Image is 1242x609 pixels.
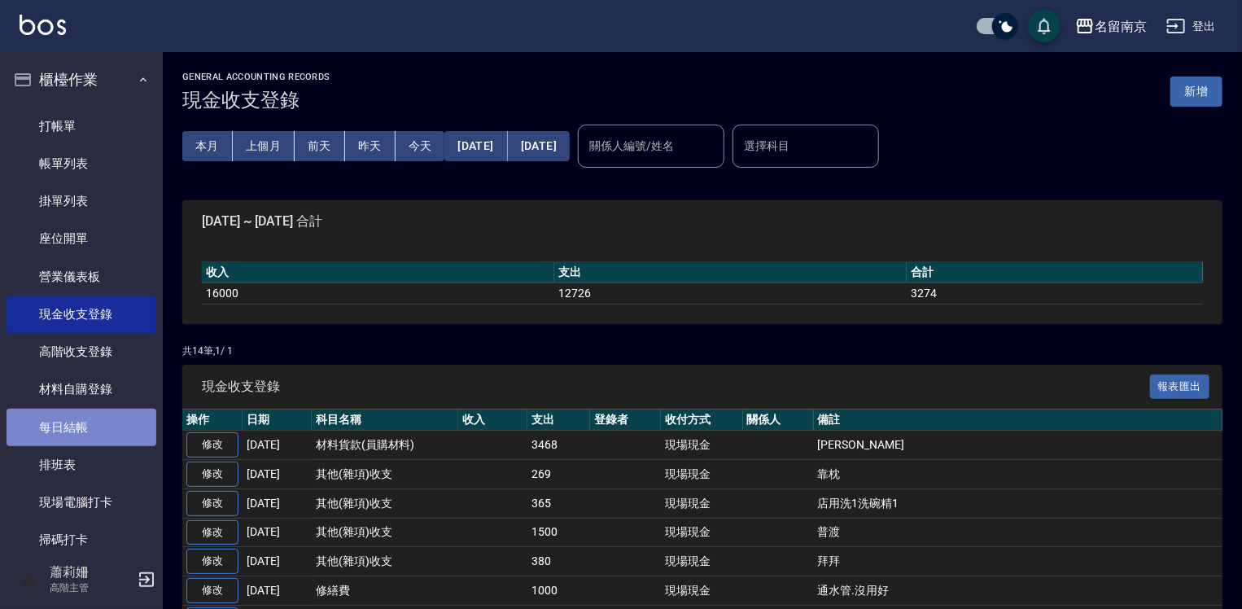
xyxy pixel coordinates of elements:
[312,547,458,576] td: 其他(雜項)收支
[661,489,743,518] td: 現場現金
[7,521,156,559] a: 掃碼打卡
[554,262,907,283] th: 支出
[554,283,907,304] td: 12726
[312,576,458,606] td: 修繕費
[508,131,570,161] button: [DATE]
[590,410,661,431] th: 登錄者
[243,576,312,606] td: [DATE]
[7,145,156,182] a: 帳單列表
[7,484,156,521] a: 現場電腦打卡
[458,410,527,431] th: 收入
[243,431,312,460] td: [DATE]
[243,489,312,518] td: [DATE]
[312,431,458,460] td: 材料貨款(員購材料)
[50,564,133,581] h5: 蕭莉姍
[7,220,156,257] a: 座位開單
[7,59,156,101] button: 櫃檯作業
[295,131,345,161] button: 前天
[202,379,1150,395] span: 現金收支登錄
[907,283,1203,304] td: 3274
[7,296,156,333] a: 現金收支登錄
[243,410,312,431] th: 日期
[312,460,458,489] td: 其他(雜項)收支
[1160,11,1222,42] button: 登出
[7,258,156,296] a: 營業儀表板
[7,446,156,484] a: 排班表
[20,15,66,35] img: Logo
[527,460,590,489] td: 269
[182,344,1222,358] p: 共 14 筆, 1 / 1
[186,491,238,516] a: 修改
[814,576,1240,606] td: 通水管.沒用好
[444,131,507,161] button: [DATE]
[661,460,743,489] td: 現場現金
[1170,83,1222,99] a: 新增
[345,131,396,161] button: 昨天
[743,410,814,431] th: 關係人
[527,410,590,431] th: 支出
[814,489,1240,518] td: 店用洗1洗碗精1
[661,518,743,547] td: 現場現金
[312,518,458,547] td: 其他(雜項)收支
[186,462,238,487] a: 修改
[7,333,156,370] a: 高階收支登錄
[182,89,330,112] h3: 現金收支登錄
[186,578,238,603] a: 修改
[186,520,238,545] a: 修改
[243,518,312,547] td: [DATE]
[1069,10,1153,43] button: 名留南京
[7,409,156,446] a: 每日結帳
[527,547,590,576] td: 380
[527,518,590,547] td: 1500
[7,107,156,145] a: 打帳單
[50,581,133,595] p: 高階主管
[814,460,1240,489] td: 靠枕
[527,576,590,606] td: 1000
[396,131,445,161] button: 今天
[233,131,295,161] button: 上個月
[661,547,743,576] td: 現場現金
[1150,378,1210,393] a: 報表匯出
[907,262,1203,283] th: 合計
[243,460,312,489] td: [DATE]
[312,489,458,518] td: 其他(雜項)收支
[182,131,233,161] button: 本月
[1150,375,1210,400] button: 報表匯出
[814,547,1240,576] td: 拜拜
[527,489,590,518] td: 365
[527,431,590,460] td: 3468
[182,410,243,431] th: 操作
[1028,10,1061,42] button: save
[661,431,743,460] td: 現場現金
[1095,16,1147,37] div: 名留南京
[661,410,743,431] th: 收付方式
[312,410,458,431] th: 科目名稱
[243,547,312,576] td: [DATE]
[7,182,156,220] a: 掛單列表
[186,549,238,574] a: 修改
[814,518,1240,547] td: 普渡
[182,72,330,82] h2: GENERAL ACCOUNTING RECORDS
[814,410,1240,431] th: 備註
[814,431,1240,460] td: [PERSON_NAME]
[661,576,743,606] td: 現場現金
[7,370,156,408] a: 材料自購登錄
[202,262,554,283] th: 收入
[1170,77,1222,107] button: 新增
[13,563,46,596] img: Person
[202,213,1203,230] span: [DATE] ~ [DATE] 合計
[186,432,238,458] a: 修改
[202,283,554,304] td: 16000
